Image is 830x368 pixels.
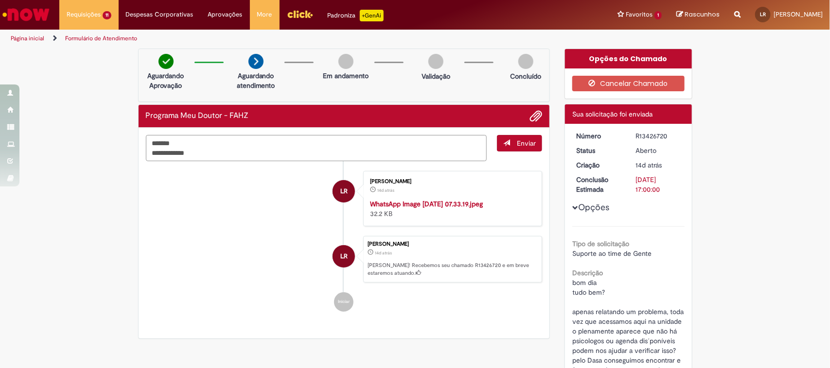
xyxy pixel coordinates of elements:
img: img-circle-grey.png [338,54,353,69]
img: check-circle-green.png [159,54,174,69]
dt: Conclusão Estimada [569,175,629,194]
a: Página inicial [11,34,44,42]
span: 11 [103,11,111,19]
b: Descrição [572,268,603,277]
span: 14d atrás [375,250,392,256]
div: 32.2 KB [370,199,532,218]
li: Leticia Nunes Ribeiro [146,236,543,283]
span: Aprovações [208,10,243,19]
div: Padroniza [328,10,384,21]
span: Enviar [517,139,536,148]
button: Adicionar anexos [530,110,542,122]
span: LR [760,11,766,17]
div: Aberto [636,146,681,155]
a: WhatsApp Image [DATE] 07.33.19.jpeg [370,200,483,208]
textarea: Digite sua mensagem aqui... [146,135,487,162]
p: Concluído [510,71,541,81]
p: Em andamento [323,71,369,81]
a: Rascunhos [676,10,720,19]
p: Aguardando Aprovação [142,71,190,90]
dt: Status [569,146,629,155]
b: Tipo de solicitação [572,239,629,248]
time: 19/08/2025 07:33:34 [377,187,394,193]
time: 19/08/2025 07:33:38 [636,161,662,169]
div: Leticia Nunes Ribeiro [333,180,355,202]
span: Favoritos [626,10,653,19]
img: img-circle-grey.png [428,54,443,69]
div: Leticia Nunes Ribeiro [333,245,355,268]
div: [DATE] 17:00:00 [636,175,681,194]
dt: Criação [569,160,629,170]
p: Aguardando atendimento [232,71,280,90]
ul: Trilhas de página [7,30,546,48]
time: 19/08/2025 07:33:38 [375,250,392,256]
div: [PERSON_NAME] [368,241,537,247]
span: Requisições [67,10,101,19]
img: ServiceNow [1,5,51,24]
div: [PERSON_NAME] [370,179,532,184]
img: img-circle-grey.png [518,54,533,69]
button: Cancelar Chamado [572,76,685,91]
span: 14d atrás [377,187,394,193]
a: Formulário de Atendimento [65,34,137,42]
dt: Número [569,131,629,141]
img: arrow-next.png [248,54,264,69]
p: Validação [422,71,450,81]
span: 14d atrás [636,161,662,169]
ul: Histórico de tíquete [146,161,543,321]
span: Sua solicitação foi enviada [572,110,653,118]
span: Suporte ao time de Gente [572,249,652,258]
span: LR [340,180,348,203]
span: 1 [654,11,662,19]
button: Enviar [497,135,542,151]
span: LR [340,245,348,268]
span: [PERSON_NAME] [774,10,823,18]
span: Rascunhos [685,10,720,19]
span: Despesas Corporativas [126,10,194,19]
span: More [257,10,272,19]
div: 19/08/2025 07:33:38 [636,160,681,170]
p: [PERSON_NAME]! Recebemos seu chamado R13426720 e em breve estaremos atuando. [368,262,537,277]
h2: Programa Meu Doutor - FAHZ Histórico de tíquete [146,112,249,120]
div: Opções do Chamado [565,49,692,68]
p: +GenAi [360,10,384,21]
img: click_logo_yellow_360x200.png [287,7,313,21]
div: R13426720 [636,131,681,141]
